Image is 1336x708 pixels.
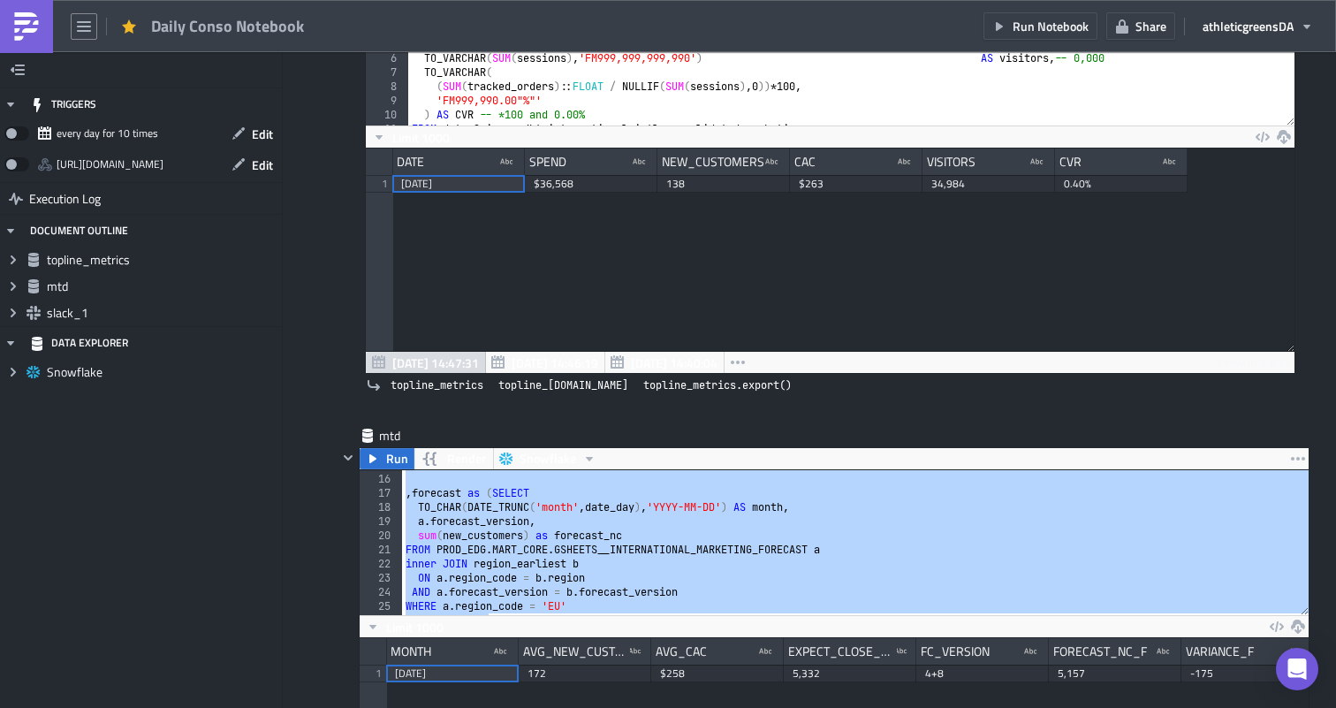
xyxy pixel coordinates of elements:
div: 1 row in 2.83s [1215,352,1290,373]
div: MONTH [391,638,431,665]
div: DATE [397,148,424,175]
div: 9 [366,94,408,108]
div: FORECAST_NC_F [1053,638,1147,665]
span: Execution Log [29,183,101,215]
div: 34,984 [931,175,1046,193]
p: {{ [DOMAIN_NAME][0].AVG_NEW_CUSTOMERS }} {{ [DOMAIN_NAME][0].AVG_CAC }} {{ [DOMAIN_NAME][0].EXPEC... [7,161,884,246]
a: topline_metrics.export() [638,377,797,394]
div: EXPECT_CLOSE_NUMBER_F [788,638,897,665]
div: Open Intercom Messenger [1276,648,1318,690]
span: Edit [252,156,273,174]
div: VARIANCE_F [1186,638,1254,665]
img: PushMetrics [12,12,41,41]
div: SPEND [529,148,566,175]
strong: Visitors: [7,88,57,103]
button: [DATE] 14:46:19 [485,352,605,373]
div: [DATE] [395,665,510,682]
button: Share [1106,12,1175,40]
div: 16 [360,472,402,486]
div: $258 [660,665,775,682]
div: -175 [1190,665,1305,682]
div: $263 [799,175,914,193]
div: every day for 10 times [57,120,158,147]
span: [DATE] 14:40:04 [631,354,717,372]
span: topline_metrics.export() [643,377,792,394]
strong: MTD Avg CAC: [7,175,95,189]
span: Snowflake [47,364,277,380]
span: Daily Conso Notebook [151,16,306,36]
span: Share [1135,17,1166,35]
a: topline_metrics [385,377,489,394]
div: 25 [360,599,402,613]
div: FC_VERSION [921,638,990,665]
div: 24 [360,585,402,599]
span: Run Notebook [1013,17,1089,35]
strong: Expected {{ [DOMAIN_NAME][0].MONTH }} Close (EOM): [7,189,338,203]
button: Limit 1000 [360,616,450,637]
div: 19 [360,514,402,529]
button: Run Notebook [983,12,1097,40]
button: Run [360,448,414,469]
div: 22 [360,557,402,571]
button: [DATE] 14:40:04 [604,352,725,373]
div: AVG_CAC [656,638,707,665]
strong: Variance to Forecast: [7,217,133,232]
span: [DATE] 14:47:31 [392,354,479,372]
strong: MTD Avg NC: [7,161,85,175]
span: topline_metrics [391,377,483,394]
span: Render [447,448,486,469]
div: https://pushmetrics.io/api/v1/report/8ArX71PoN5/webhook?token=07d89c640bfe4977b589adf7fb5db443 [57,151,163,178]
strong: New Customers ([GEOGRAPHIC_DATA]): [7,60,248,74]
div: 23 [360,571,402,585]
button: Edit [223,120,282,148]
div: CAC [794,148,816,175]
button: Limit 1000 [366,126,456,148]
div: VISITORS [927,148,975,175]
div: 4+8 [925,665,1040,682]
div: 6 [366,51,408,65]
div: DOCUMENT OUTLINE [30,215,128,247]
div: 5,332 [793,665,907,682]
a: topline_[DOMAIN_NAME] [493,377,634,394]
button: [DATE] 14:47:31 [366,352,486,373]
span: Limit 1000 [386,618,444,636]
div: $36,568 [534,175,649,193]
div: 11 [366,122,408,136]
span: Edit [252,125,273,143]
div: 26 [360,613,402,628]
div: 5,157 [1058,665,1173,682]
p: {{ topline_[DOMAIN_NAME][0].SPEND }} {{ topline_[DOMAIN_NAME][0].NEW_CUSTOMERS }} {{ topline_[DOM... [7,46,884,117]
strong: Spend: [7,46,49,60]
div: 138 [666,175,781,193]
span: Snowflake [520,448,576,469]
div: 0.40% [1064,175,1179,193]
body: Rich Text Area. Press ALT-0 for help. [7,7,884,246]
strong: Topline Metrics: [7,27,101,41]
span: athleticgreens DA [1203,17,1294,35]
strong: CAC: [7,74,38,88]
button: Snowflake [493,448,603,469]
button: Edit [223,151,282,179]
button: athleticgreensDA [1194,12,1323,40]
span: mtd [47,278,277,294]
strong: Month-to-Date ({{ [DOMAIN_NAME][0].MONTH }}): [7,141,299,156]
div: 172 [528,665,642,682]
span: Limit 1000 [392,128,450,147]
button: Render [414,448,494,469]
strong: {{ [DOMAIN_NAME][0].MONTH }} Forecast ({{ [DOMAIN_NAME][0].FC_VERSION }}): [7,203,495,217]
button: Hide content [338,447,359,468]
div: 17 [360,486,402,500]
span: topline_[DOMAIN_NAME] [498,377,628,394]
span: topline_metrics [47,252,277,268]
div: AVG_NEW_CUSTOMERS [523,638,630,665]
div: [DATE] [401,175,516,193]
div: 8 [366,80,408,94]
strong: Total CVR: [7,103,70,117]
strong: EU Daily Performance – {{ topline_[DOMAIN_NAME][0].DATE }} [7,7,376,21]
span: Run [386,448,408,469]
span: mtd [379,427,450,445]
div: DATA EXPLORER [30,327,128,359]
span: slack_1 [47,305,277,321]
div: CVR [1059,148,1082,175]
div: 18 [360,500,402,514]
